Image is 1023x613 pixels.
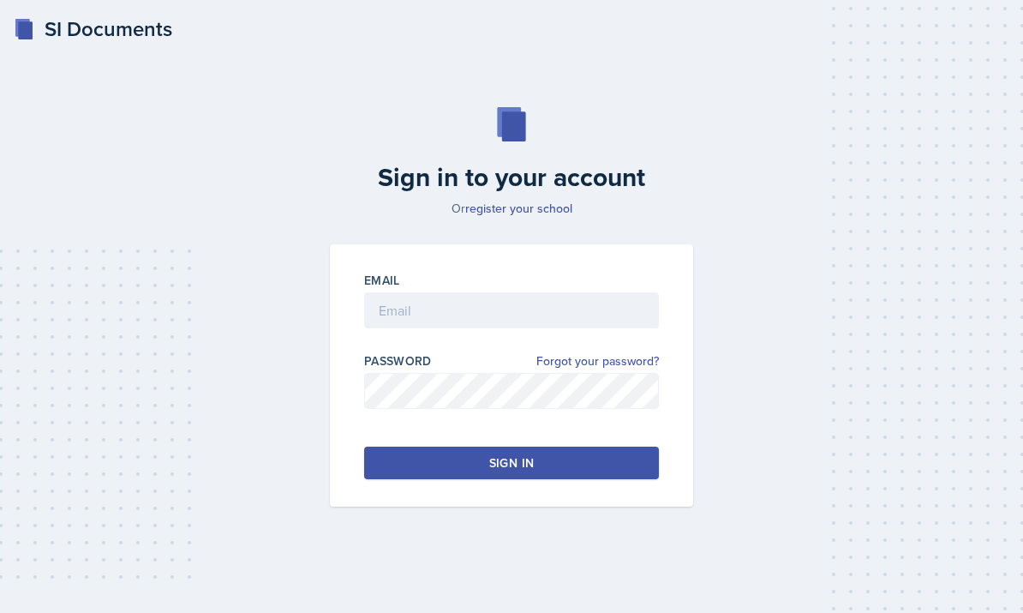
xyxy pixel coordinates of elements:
h2: Sign in to your account [320,162,703,193]
div: Sign in [489,454,534,472]
a: Forgot your password? [536,352,659,370]
button: Sign in [364,447,659,479]
label: Password [364,352,432,370]
p: Or [320,200,703,217]
label: Email [364,272,400,289]
a: SI Documents [14,14,172,45]
a: register your school [465,200,572,217]
input: Email [364,292,659,328]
